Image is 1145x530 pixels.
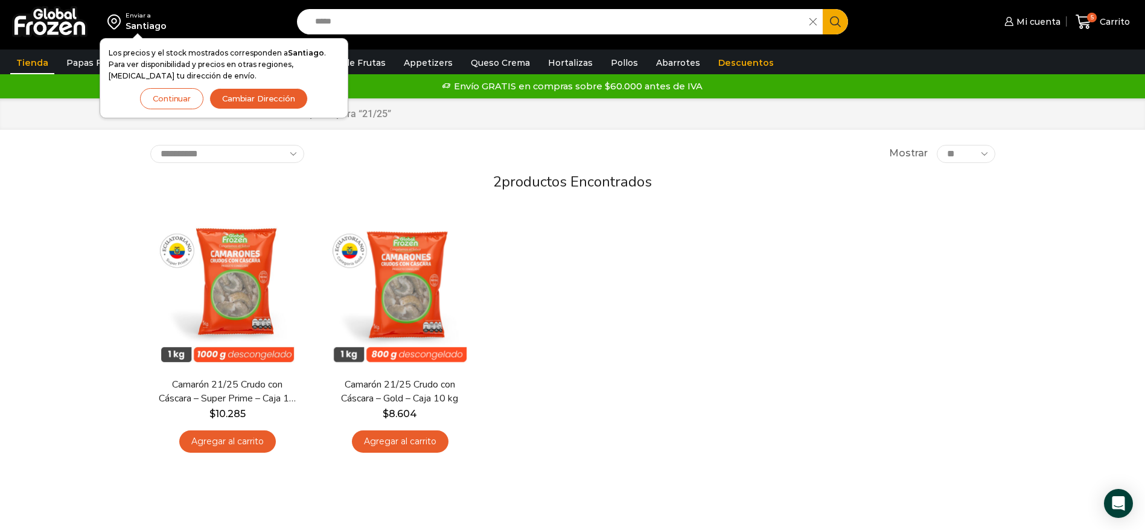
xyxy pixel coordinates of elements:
[140,88,203,109] button: Continuar
[712,51,780,74] a: Descuentos
[1104,489,1133,518] div: Open Intercom Messenger
[126,11,167,20] div: Enviar a
[150,145,304,163] select: Pedido de la tienda
[1087,13,1097,22] span: 5
[209,88,308,109] button: Cambiar Dirección
[352,430,448,453] a: Agregar al carrito: “Camarón 21/25 Crudo con Cáscara - Gold - Caja 10 kg”
[330,378,469,406] a: Camarón 21/25 Crudo con Cáscara – Gold – Caja 10 kg
[209,408,246,420] bdi: 10.285
[823,9,848,34] button: Search button
[605,51,644,74] a: Pollos
[542,51,599,74] a: Hortalizas
[158,378,296,406] a: Camarón 21/25 Crudo con Cáscara – Super Prime – Caja 10 kg
[107,11,126,32] img: address-field-icon.svg
[1013,16,1060,28] span: Mi cuenta
[465,51,536,74] a: Queso Crema
[10,51,54,74] a: Tienda
[493,172,502,191] span: 2
[650,51,706,74] a: Abarrotes
[1097,16,1130,28] span: Carrito
[398,51,459,74] a: Appetizers
[1001,10,1060,34] a: Mi cuenta
[126,20,167,32] div: Santiago
[502,172,652,191] span: productos encontrados
[60,51,127,74] a: Papas Fritas
[889,147,928,161] span: Mostrar
[383,408,417,420] bdi: 8.604
[310,51,392,74] a: Pulpa de Frutas
[1073,8,1133,36] a: 5 Carrito
[288,48,324,57] strong: Santiago
[179,430,276,453] a: Agregar al carrito: “Camarón 21/25 Crudo con Cáscara - Super Prime - Caja 10 kg”
[109,47,339,82] p: Los precios y el stock mostrados corresponden a . Para ver disponibilidad y precios en otras regi...
[383,408,389,420] span: $
[209,408,215,420] span: $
